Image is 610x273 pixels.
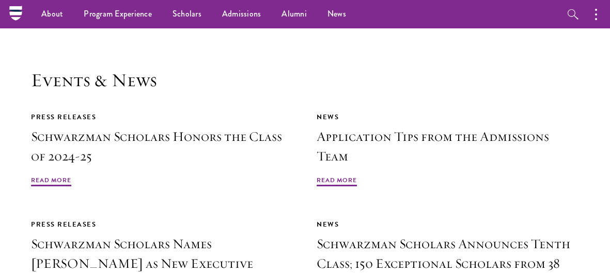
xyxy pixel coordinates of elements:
span: Read More [317,175,357,188]
span: Read More [31,175,71,188]
a: News Application Tips from the Admissions Team Read More [317,111,579,188]
a: Press Releases Schwarzman Scholars Honors the Class of 2024-25 Read More [31,111,293,188]
h3: Application Tips from the Admissions Team [317,127,579,166]
div: News [317,219,579,230]
h3: Schwarzman Scholars Honors the Class of 2024-25 [31,127,293,166]
div: News [317,111,579,123]
div: Press Releases [31,219,293,230]
div: Press Releases [31,111,293,123]
h2: Events & News [31,69,579,91]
